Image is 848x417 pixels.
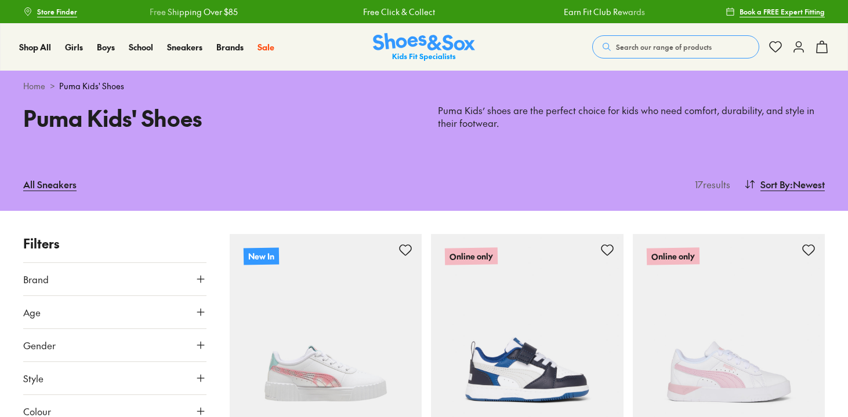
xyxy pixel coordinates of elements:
[744,171,825,197] button: Sort By:Newest
[373,33,475,61] a: Shoes & Sox
[616,42,712,52] span: Search our range of products
[690,177,730,191] p: 17 results
[373,33,475,61] img: SNS_Logo_Responsive.svg
[23,80,825,92] div: >
[790,177,825,191] span: : Newest
[23,338,56,352] span: Gender
[97,41,115,53] a: Boys
[167,41,202,53] a: Sneakers
[216,41,244,53] a: Brands
[445,247,498,265] p: Online only
[37,6,77,17] span: Store Finder
[129,41,153,53] a: School
[760,177,790,191] span: Sort By
[23,305,41,319] span: Age
[59,80,124,92] span: Puma Kids' Shoes
[65,41,83,53] a: Girls
[258,41,274,53] a: Sale
[23,362,206,394] button: Style
[23,1,77,22] a: Store Finder
[23,171,77,197] a: All Sneakers
[740,6,825,17] span: Book a FREE Expert Fitting
[23,296,206,328] button: Age
[23,371,44,385] span: Style
[23,329,206,361] button: Gender
[438,104,825,130] p: Puma Kids’ shoes are the perfect choice for kids who need comfort, durability, and style in their...
[646,247,699,265] p: Online only
[150,6,238,18] a: Free Shipping Over $85
[23,272,49,286] span: Brand
[363,6,435,18] a: Free Click & Collect
[19,41,51,53] a: Shop All
[726,1,825,22] a: Book a FREE Expert Fitting
[23,234,206,253] p: Filters
[23,263,206,295] button: Brand
[592,35,759,58] button: Search our range of products
[243,247,278,265] p: New In
[564,6,645,18] a: Earn Fit Club Rewards
[23,80,45,92] a: Home
[23,101,410,134] h1: Puma Kids' Shoes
